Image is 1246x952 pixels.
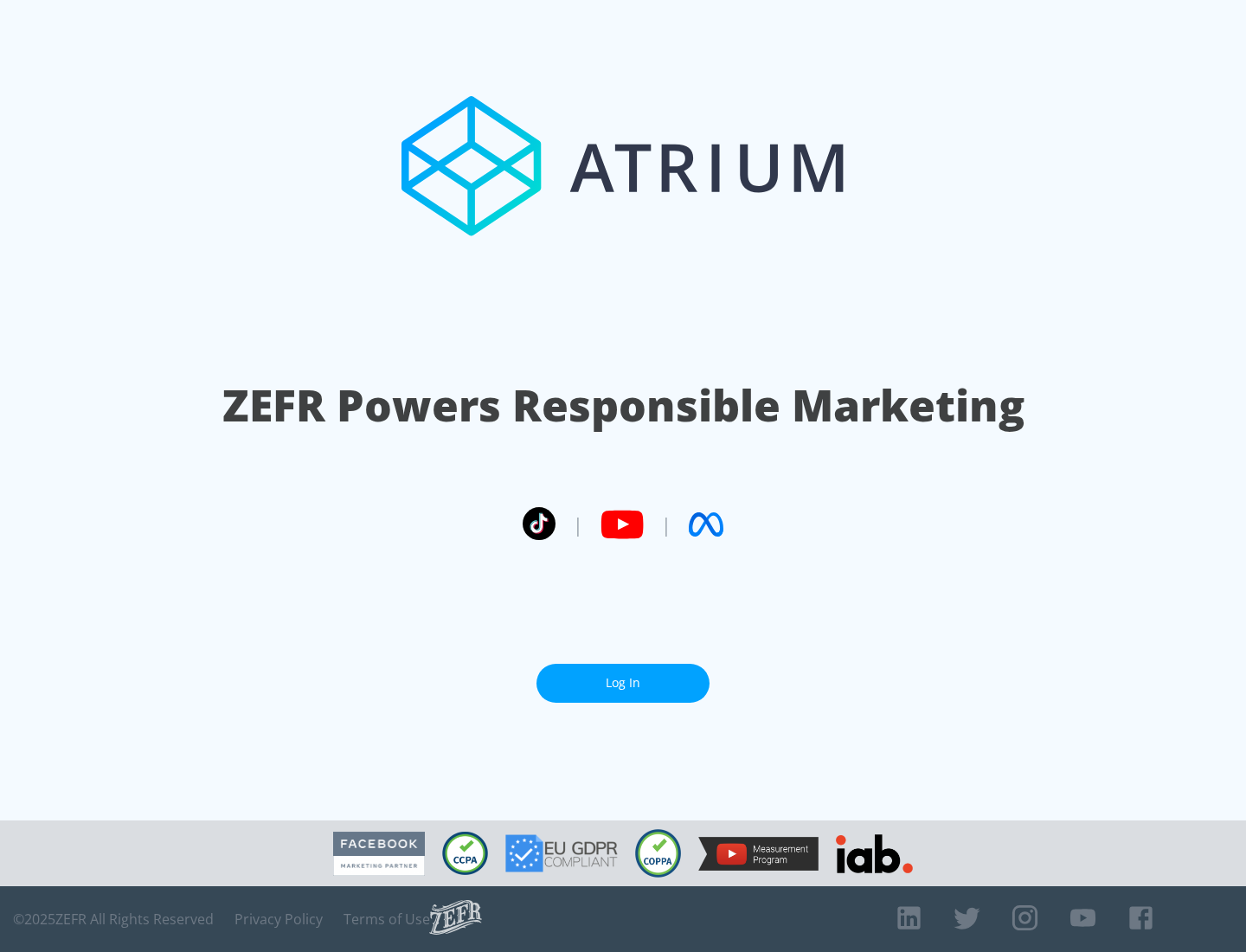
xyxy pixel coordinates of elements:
span: © 2025 ZEFR All Rights Reserved [13,910,214,928]
a: Privacy Policy [234,910,323,928]
img: GDPR Compliant [505,834,618,872]
span: | [573,511,583,537]
span: | [661,511,671,537]
img: YouTube Measurement Program [698,837,819,871]
a: Terms of Use [344,910,430,928]
img: IAB [836,834,913,873]
img: COPPA Compliant [635,829,681,878]
img: CCPA Compliant [442,832,488,875]
h1: ZEFR Powers Responsible Marketing [222,376,1024,435]
img: Facebook Marketing Partner [333,832,425,876]
a: Log In [536,664,710,703]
